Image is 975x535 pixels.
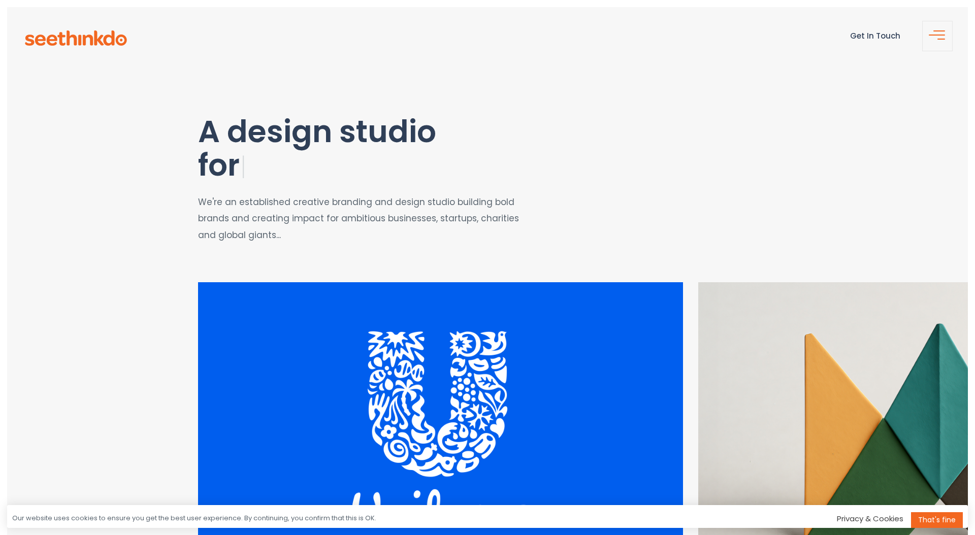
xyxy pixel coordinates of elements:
[25,30,127,46] img: see-think-do-logo.png
[198,194,530,243] p: We're an established creative branding and design studio building bold brands and creating impact...
[850,30,900,41] a: Get In Touch
[911,512,963,528] a: That's fine
[12,514,376,523] div: Our website uses cookies to ensure you get the best user experience. By continuing, you confirm t...
[198,115,579,184] h1: A design studio for
[837,513,903,524] a: Privacy & Cookies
